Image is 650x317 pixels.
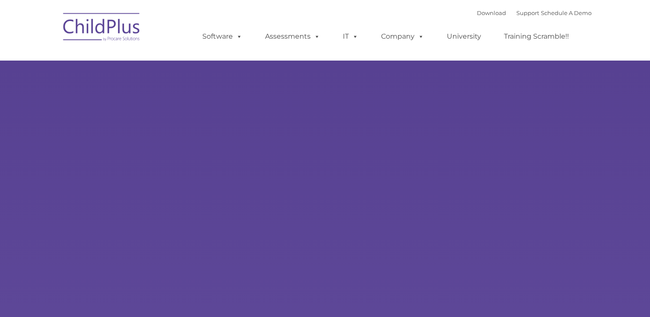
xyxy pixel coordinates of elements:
a: Support [516,9,539,16]
a: Company [372,28,433,45]
a: Software [194,28,251,45]
a: Training Scramble!! [495,28,577,45]
a: Download [477,9,506,16]
a: Assessments [256,28,329,45]
img: ChildPlus by Procare Solutions [59,7,145,50]
a: Schedule A Demo [541,9,592,16]
a: University [438,28,490,45]
a: IT [334,28,367,45]
font: | [477,9,592,16]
